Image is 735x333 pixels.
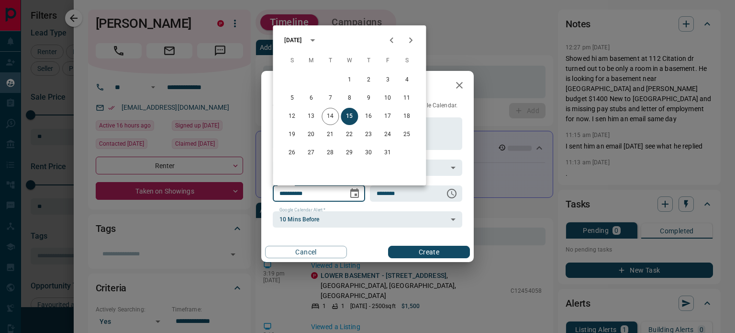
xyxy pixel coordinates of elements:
button: 2 [360,71,377,89]
span: Monday [302,51,320,70]
button: 1 [341,71,358,89]
button: 30 [360,144,377,161]
button: 15 [341,108,358,125]
button: 5 [283,90,301,107]
h2: New Task [261,71,326,102]
button: Previous month [382,31,401,50]
button: 7 [322,90,339,107]
div: 10 Mins Before [273,211,462,228]
button: Next month [401,31,420,50]
button: 17 [379,108,396,125]
span: Friday [379,51,396,70]
button: 19 [283,126,301,143]
button: 25 [398,126,415,143]
label: Time [377,181,389,187]
button: 12 [283,108,301,125]
button: 26 [283,144,301,161]
button: 27 [302,144,320,161]
button: Cancel [265,246,347,258]
span: Tuesday [322,51,339,70]
button: 22 [341,126,358,143]
button: 21 [322,126,339,143]
label: Google Calendar Alert [279,207,325,213]
button: 11 [398,90,415,107]
span: Saturday [398,51,415,70]
button: 13 [302,108,320,125]
button: calendar view is open, switch to year view [304,32,321,48]
button: 31 [379,144,396,161]
button: Choose time, selected time is 6:00 AM [442,184,461,203]
label: Date [279,181,291,187]
button: 20 [302,126,320,143]
button: 23 [360,126,377,143]
div: [DATE] [284,36,301,45]
button: 28 [322,144,339,161]
button: Choose date, selected date is Oct 15, 2025 [345,184,364,203]
button: 9 [360,90,377,107]
button: Create [388,246,470,258]
span: Thursday [360,51,377,70]
button: 10 [379,90,396,107]
button: 29 [341,144,358,161]
button: 3 [379,71,396,89]
span: Wednesday [341,51,358,70]
button: 18 [398,108,415,125]
button: 14 [322,108,339,125]
button: 24 [379,126,396,143]
button: 6 [302,90,320,107]
button: 4 [398,71,415,89]
span: Sunday [283,51,301,70]
button: 8 [341,90,358,107]
button: 16 [360,108,377,125]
